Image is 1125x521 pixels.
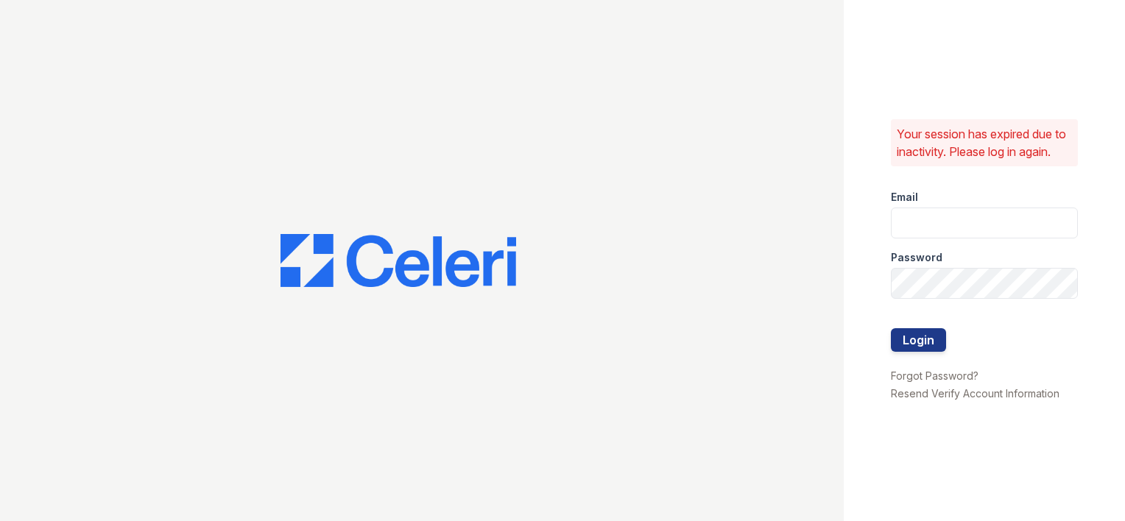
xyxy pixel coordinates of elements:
[897,125,1072,160] p: Your session has expired due to inactivity. Please log in again.
[281,234,516,287] img: CE_Logo_Blue-a8612792a0a2168367f1c8372b55b34899dd931a85d93a1a3d3e32e68fde9ad4.png
[891,328,946,352] button: Login
[891,250,942,265] label: Password
[891,369,978,382] a: Forgot Password?
[891,387,1059,400] a: Resend Verify Account Information
[891,190,918,205] label: Email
